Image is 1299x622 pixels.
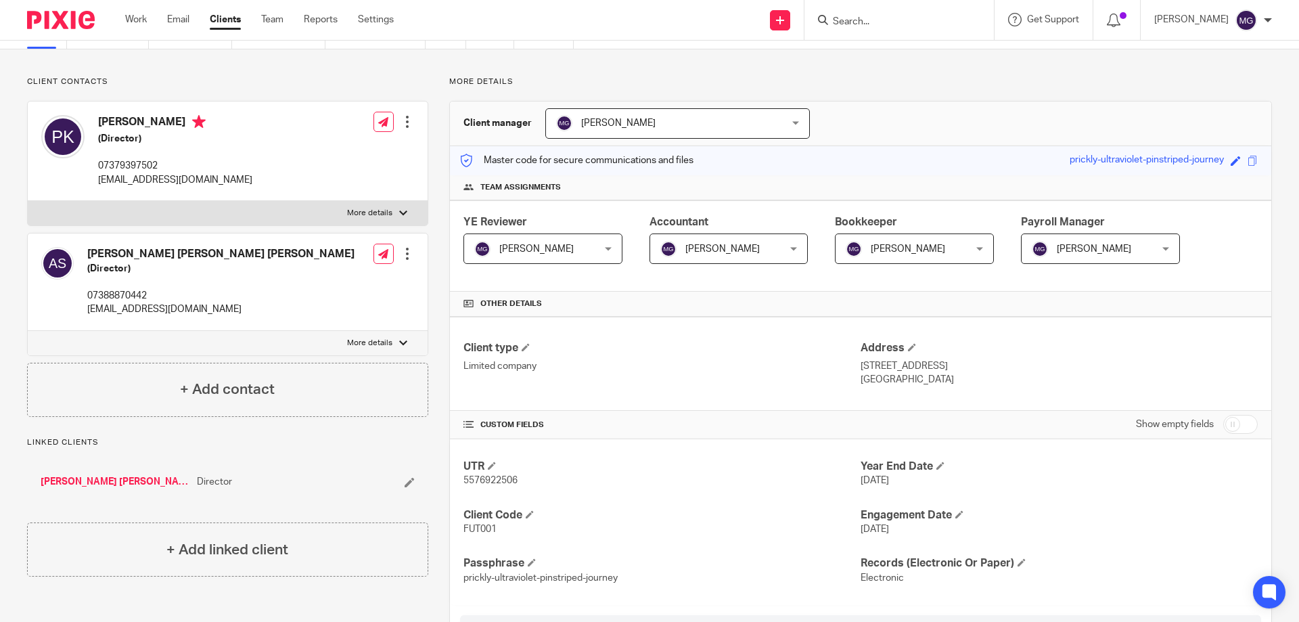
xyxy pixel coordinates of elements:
span: [DATE] [861,525,889,534]
a: Settings [358,13,394,26]
span: Electronic [861,573,904,583]
span: Team assignments [480,182,561,193]
h4: Records (Electronic Or Paper) [861,556,1258,571]
input: Search [831,16,953,28]
img: svg%3E [1032,241,1048,257]
p: Limited company [463,359,861,373]
h4: + Add contact [180,379,275,400]
h4: Engagement Date [861,508,1258,523]
p: [EMAIL_ADDRESS][DOMAIN_NAME] [98,173,252,187]
h4: CUSTOM FIELDS [463,420,861,430]
span: [PERSON_NAME] [685,244,760,254]
img: svg%3E [846,241,862,257]
img: svg%3E [41,115,85,158]
p: [GEOGRAPHIC_DATA] [861,373,1258,386]
h4: [PERSON_NAME] [PERSON_NAME] [PERSON_NAME] [87,247,355,261]
h5: (Director) [98,132,252,146]
p: [STREET_ADDRESS] [861,359,1258,373]
h3: Client manager [463,116,532,130]
img: Pixie [27,11,95,29]
p: Client contacts [27,76,428,87]
span: 5576922506 [463,476,518,485]
h4: Client type [463,341,861,355]
a: Reports [304,13,338,26]
a: [PERSON_NAME] [PERSON_NAME] [41,475,190,489]
h4: UTR [463,460,861,474]
h4: Client Code [463,508,861,523]
h5: (Director) [87,262,355,275]
span: [PERSON_NAME] [581,118,656,128]
h4: + Add linked client [166,539,288,560]
span: prickly-ultraviolet-pinstriped-journey [463,573,618,583]
span: FUT001 [463,525,497,534]
h4: Address [861,341,1258,355]
p: 07379397502 [98,159,252,173]
span: [PERSON_NAME] [871,244,945,254]
span: Accountant [649,217,708,227]
p: Master code for secure communications and files [460,154,693,167]
p: 07388870442 [87,289,355,303]
a: Team [261,13,283,26]
span: Payroll Manager [1021,217,1105,227]
img: svg%3E [556,115,572,131]
h4: Year End Date [861,460,1258,474]
img: svg%3E [474,241,491,257]
i: Primary [192,115,206,129]
span: Get Support [1027,15,1079,24]
h4: Passphrase [463,556,861,571]
p: [EMAIL_ADDRESS][DOMAIN_NAME] [87,303,355,316]
span: [DATE] [861,476,889,485]
img: svg%3E [1235,9,1257,31]
p: More details [347,338,392,349]
p: Linked clients [27,437,428,448]
p: [PERSON_NAME] [1154,13,1229,26]
span: Bookkeeper [835,217,897,227]
span: [PERSON_NAME] [1057,244,1131,254]
h4: [PERSON_NAME] [98,115,252,132]
a: Email [167,13,189,26]
span: YE Reviewer [463,217,527,227]
label: Show empty fields [1136,418,1214,431]
img: svg%3E [660,241,677,257]
div: prickly-ultraviolet-pinstriped-journey [1070,153,1224,169]
span: Director [197,475,232,489]
a: Clients [210,13,241,26]
p: More details [347,208,392,219]
img: svg%3E [41,247,74,280]
span: Other details [480,298,542,309]
span: [PERSON_NAME] [499,244,574,254]
a: Work [125,13,147,26]
p: More details [449,76,1272,87]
